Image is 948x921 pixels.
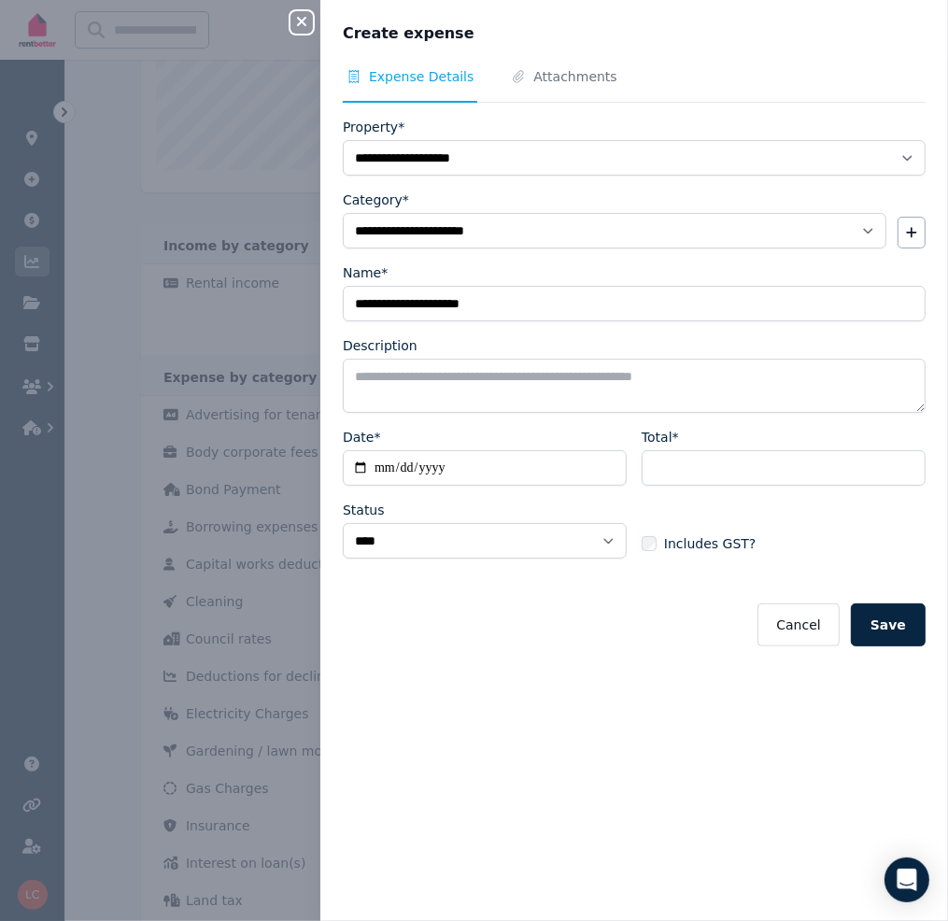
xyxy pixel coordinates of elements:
span: Expense Details [369,67,474,86]
button: Save [851,603,926,646]
label: Category* [343,191,409,209]
div: Open Intercom Messenger [884,857,929,902]
span: Includes GST? [664,534,756,553]
label: Name* [343,263,388,282]
nav: Tabs [343,67,926,103]
button: Cancel [757,603,839,646]
label: Description [343,336,417,355]
label: Property* [343,118,404,136]
span: Create expense [343,22,474,45]
label: Total* [642,428,679,446]
span: Attachments [533,67,616,86]
label: Status [343,501,385,519]
label: Date* [343,428,380,446]
input: Includes GST? [642,536,657,551]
